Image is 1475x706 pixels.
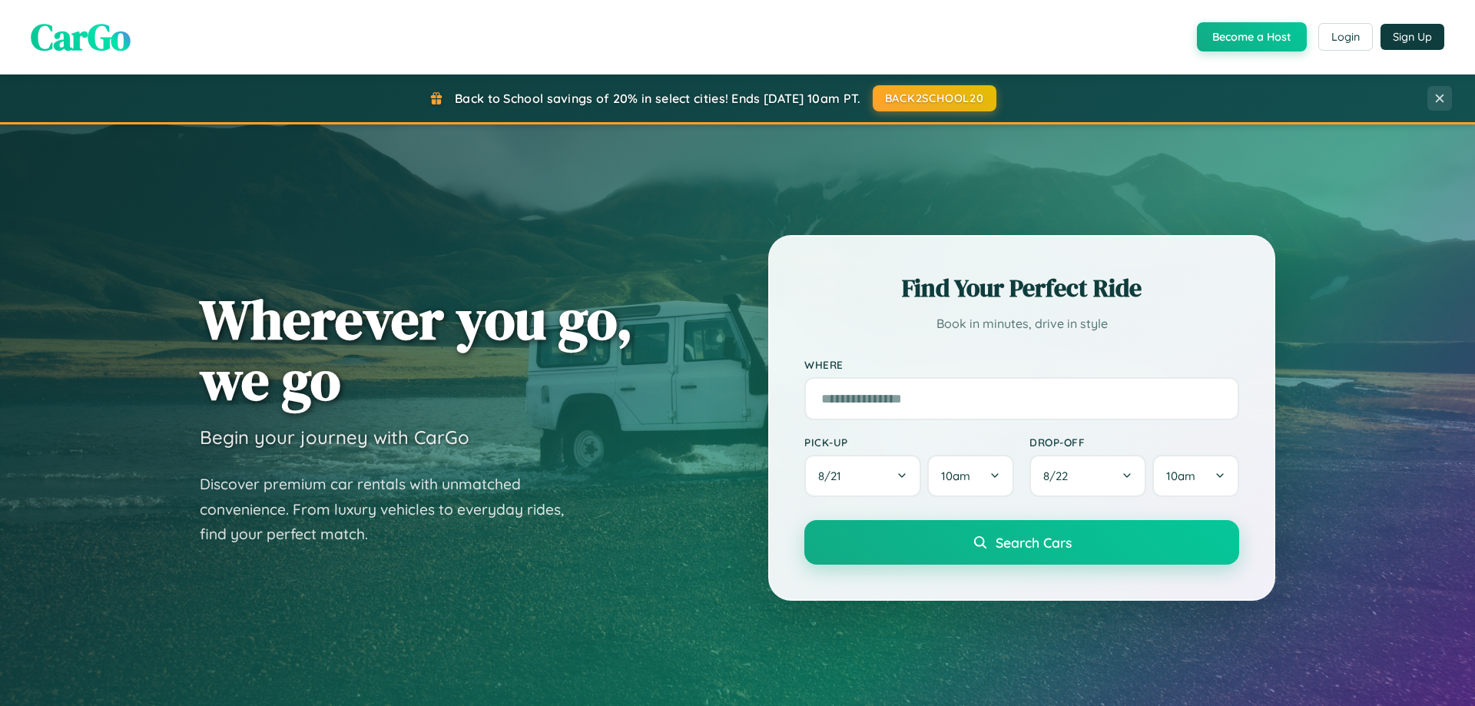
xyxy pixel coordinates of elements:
button: Login [1318,23,1373,51]
p: Discover premium car rentals with unmatched convenience. From luxury vehicles to everyday rides, ... [200,472,584,547]
span: 10am [1166,469,1195,483]
h2: Find Your Perfect Ride [804,271,1239,305]
span: Search Cars [996,534,1072,551]
label: Pick-up [804,436,1014,449]
p: Book in minutes, drive in style [804,313,1239,335]
span: 8 / 21 [818,469,849,483]
button: Become a Host [1197,22,1307,51]
button: 10am [1152,455,1239,497]
span: 10am [941,469,970,483]
span: 8 / 22 [1043,469,1076,483]
h3: Begin your journey with CarGo [200,426,469,449]
button: 8/22 [1029,455,1146,497]
button: BACK2SCHOOL20 [873,85,996,111]
button: 10am [927,455,1014,497]
span: CarGo [31,12,131,62]
button: 8/21 [804,455,921,497]
label: Drop-off [1029,436,1239,449]
button: Sign Up [1381,24,1444,50]
button: Search Cars [804,520,1239,565]
span: Back to School savings of 20% in select cities! Ends [DATE] 10am PT. [455,91,860,106]
h1: Wherever you go, we go [200,289,633,410]
label: Where [804,358,1239,371]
